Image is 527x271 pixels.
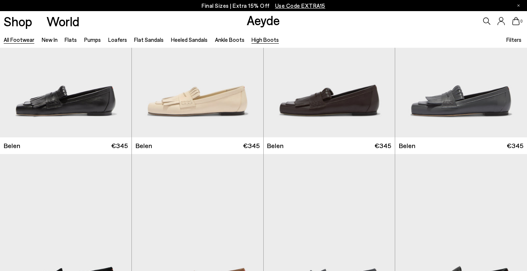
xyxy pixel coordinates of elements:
[171,36,208,43] a: Heeled Sandals
[251,36,279,43] a: High Boots
[374,141,391,150] span: €345
[399,141,415,150] span: Belen
[84,36,101,43] a: Pumps
[512,17,520,25] a: 0
[42,36,58,43] a: New In
[506,36,521,43] span: Filters
[65,36,77,43] a: Flats
[215,36,244,43] a: Ankle Boots
[108,36,127,43] a: Loafers
[47,15,79,28] a: World
[507,141,523,150] span: €345
[111,141,128,150] span: €345
[134,36,164,43] a: Flat Sandals
[136,141,152,150] span: Belen
[132,137,263,154] a: Belen €345
[395,137,527,154] a: Belen €345
[520,19,523,23] span: 0
[275,2,325,9] span: Navigate to /collections/ss25-final-sizes
[243,141,260,150] span: €345
[267,141,284,150] span: Belen
[202,1,325,10] p: Final Sizes | Extra 15% Off
[4,141,20,150] span: Belen
[4,15,32,28] a: Shop
[264,137,395,154] a: Belen €345
[4,36,34,43] a: All Footwear
[247,12,280,28] a: Aeyde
